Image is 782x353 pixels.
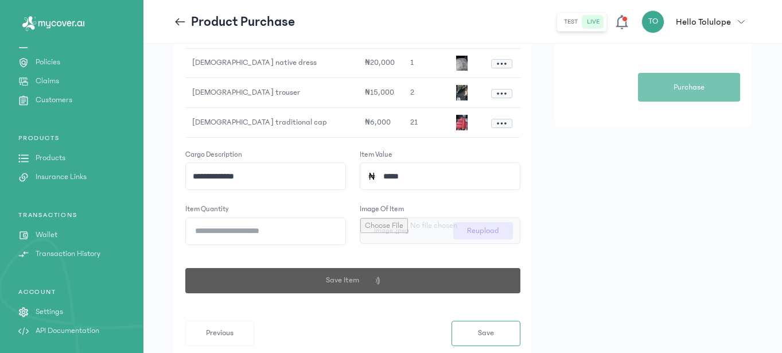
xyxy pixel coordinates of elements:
[456,115,468,130] img: image
[641,10,752,33] button: TOHello Tolulope
[36,75,59,87] p: Claims
[326,274,359,286] span: Save Item
[36,248,100,260] p: Transaction History
[36,306,63,318] p: Settings
[185,321,254,346] button: Previous
[36,94,72,106] p: Customers
[410,88,414,97] span: 2
[192,118,327,127] span: [DEMOGRAPHIC_DATA] traditional cap
[456,56,468,71] img: image
[676,15,731,29] p: Hello Tolulope
[410,118,418,127] span: 21
[192,88,300,97] span: [DEMOGRAPHIC_DATA] trouser
[36,152,65,164] p: Products
[365,88,394,97] span: ₦15,000
[36,171,87,183] p: Insurance Links
[582,15,604,29] button: live
[360,149,392,161] label: Item Value
[206,327,234,339] span: Previous
[365,58,395,67] span: ₦20,000
[638,73,740,102] button: Purchase
[185,149,242,161] label: Cargo description
[192,58,317,67] span: [DEMOGRAPHIC_DATA] native dress
[452,321,520,346] button: Save
[641,10,664,33] div: TO
[191,13,295,31] p: Product Purchase
[674,82,705,94] span: Purchase
[410,58,414,67] span: 1
[360,204,404,215] label: Image of item
[559,15,582,29] button: test
[36,229,57,241] p: Wallet
[36,325,99,337] p: API Documentation
[478,327,494,339] span: Save
[185,204,229,215] label: Item quantity
[456,85,468,100] img: image
[185,268,520,293] button: Save Item
[365,118,391,127] span: ₦6,000
[36,56,60,68] p: Policies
